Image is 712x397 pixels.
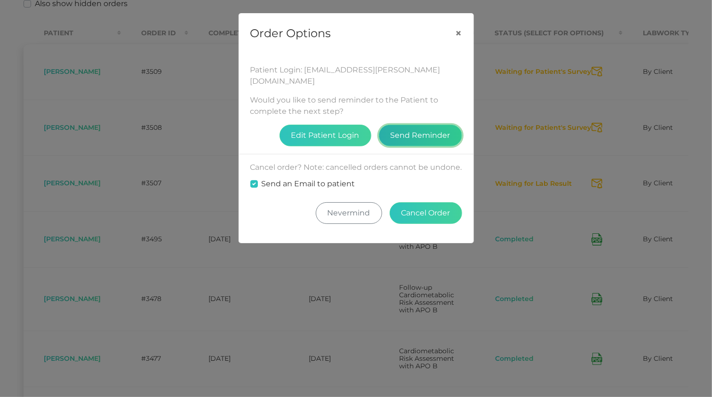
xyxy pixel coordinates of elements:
div: Patient Login: [EMAIL_ADDRESS][PERSON_NAME][DOMAIN_NAME] [250,64,462,87]
label: Send an Email to patient [262,178,355,190]
button: Cancel Order [390,202,462,224]
button: Nevermind [316,202,382,224]
div: Would you like to send reminder to the Patient to complete the next step? Cancel order? Note: can... [239,53,473,243]
h5: Order Options [250,25,331,42]
button: Send Reminder [379,125,462,146]
button: Close [444,14,473,53]
button: Edit Patient Login [280,125,371,146]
